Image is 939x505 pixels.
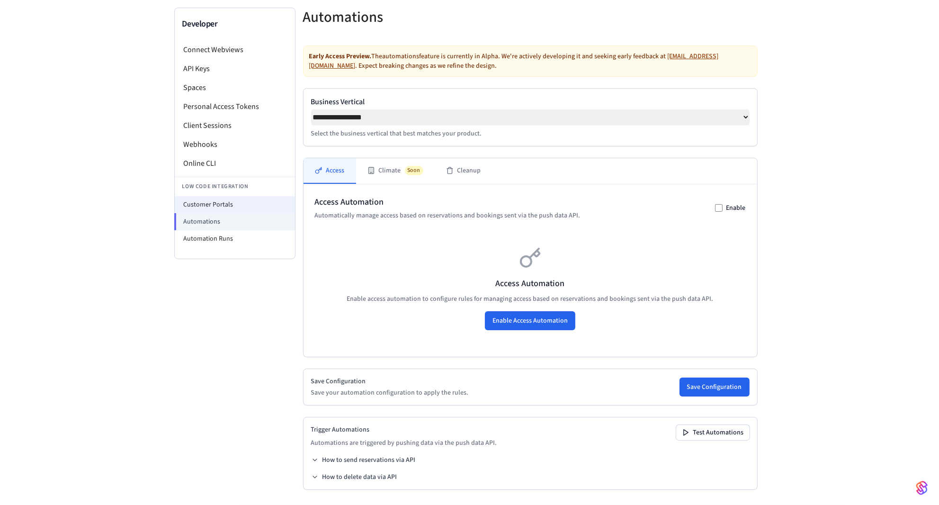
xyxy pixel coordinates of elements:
span: Soon [405,166,423,175]
li: API Keys [175,59,295,78]
label: Enable [726,203,746,213]
p: Select the business vertical that best matches your product. [311,129,750,138]
li: Customer Portals [175,196,295,213]
a: [EMAIL_ADDRESS][DOMAIN_NAME] [309,52,719,71]
h5: Automations [303,8,525,27]
button: How to send reservations via API [311,455,416,465]
li: Client Sessions [175,116,295,135]
button: Cleanup [435,158,492,184]
button: Save Configuration [680,378,750,397]
p: Automations are triggered by pushing data via the push data API. [311,438,497,448]
h2: Trigger Automations [311,425,497,434]
h3: Developer [182,18,287,31]
li: Online CLI [175,154,295,173]
h2: Save Configuration [311,377,469,386]
p: Automatically manage access based on reservations and bookings sent via the push data API. [315,211,581,220]
label: Business Vertical [311,96,750,108]
li: Personal Access Tokens [175,97,295,116]
button: Access [304,158,356,184]
button: How to delete data via API [311,472,397,482]
li: Low Code Integration [175,177,295,196]
li: Connect Webviews [175,40,295,59]
li: Automation Runs [175,230,295,247]
p: Enable access automation to configure rules for managing access based on reservations and booking... [315,294,746,304]
li: Webhooks [175,135,295,154]
li: Spaces [175,78,295,97]
div: The automations feature is currently in Alpha. We're actively developing it and seeking early fee... [303,45,758,77]
img: SeamLogoGradient.69752ec5.svg [916,480,928,496]
button: ClimateSoon [356,158,435,184]
button: Test Automations [676,425,750,440]
p: Save your automation configuration to apply the rules. [311,388,469,397]
h2: Access Automation [315,196,581,209]
button: Enable Access Automation [485,311,575,330]
h3: Access Automation [315,277,746,290]
li: Automations [174,213,295,230]
strong: Early Access Preview. [309,52,372,61]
